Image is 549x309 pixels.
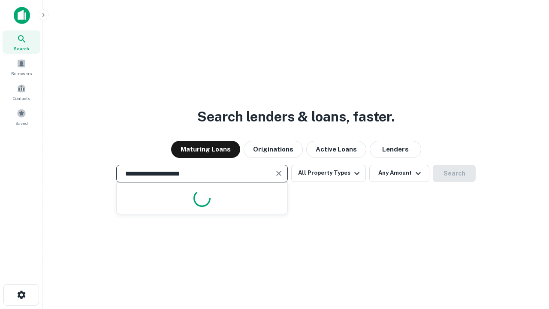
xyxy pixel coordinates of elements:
[3,55,40,79] a: Borrowers
[3,30,40,54] a: Search
[14,45,29,52] span: Search
[15,120,28,127] span: Saved
[370,141,421,158] button: Lenders
[13,95,30,102] span: Contacts
[197,106,395,127] h3: Search lenders & loans, faster.
[291,165,366,182] button: All Property Types
[14,7,30,24] img: capitalize-icon.png
[3,80,40,103] a: Contacts
[306,141,366,158] button: Active Loans
[11,70,32,77] span: Borrowers
[171,141,240,158] button: Maturing Loans
[369,165,429,182] button: Any Amount
[506,240,549,282] iframe: Chat Widget
[273,167,285,179] button: Clear
[3,105,40,128] a: Saved
[244,141,303,158] button: Originations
